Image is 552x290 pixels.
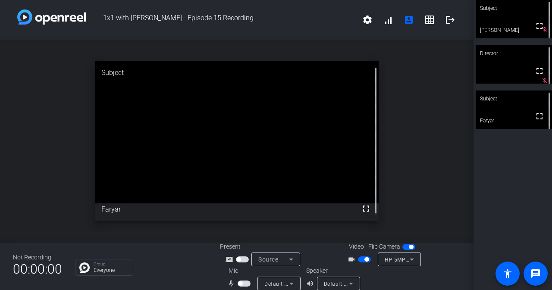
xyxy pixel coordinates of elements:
mat-icon: account_box [404,15,414,25]
mat-icon: screen_share_outline [226,254,236,265]
p: Everyone [94,268,129,273]
mat-icon: fullscreen [534,66,545,76]
div: Present [220,242,306,251]
span: 00:00:00 [13,259,62,280]
span: Default - Microphone Array (Intel® Smart Sound Technology for Digital Microphones) [264,280,478,287]
img: Chat Icon [79,262,90,273]
span: 1x1 with [PERSON_NAME] - Episode 15 Recording [86,9,357,30]
mat-icon: message [530,268,541,279]
span: Default - Speakers (Realtek(R) Audio) [324,280,417,287]
span: Source [258,256,278,263]
button: signal_cellular_alt [378,9,398,30]
mat-icon: settings [362,15,373,25]
span: Flip Camera [368,242,400,251]
mat-icon: fullscreen [361,203,371,214]
span: HP 5MP Camera (30c9:0096) [385,256,459,263]
div: Subject [476,90,552,107]
mat-icon: mic_none [227,278,238,289]
div: Speaker [306,266,358,275]
img: white-gradient.svg [17,9,86,25]
mat-icon: grid_on [424,15,435,25]
div: Director [476,45,552,62]
p: Group [94,262,129,266]
mat-icon: logout [445,15,455,25]
div: Not Recording [13,253,62,262]
mat-icon: fullscreen [534,21,545,31]
mat-icon: videocam_outline [348,254,358,265]
span: Video [349,242,364,251]
mat-icon: volume_up [306,278,317,289]
mat-icon: accessibility [502,268,513,279]
div: Mic [220,266,306,275]
mat-icon: fullscreen [534,111,545,122]
div: Subject [95,61,379,84]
